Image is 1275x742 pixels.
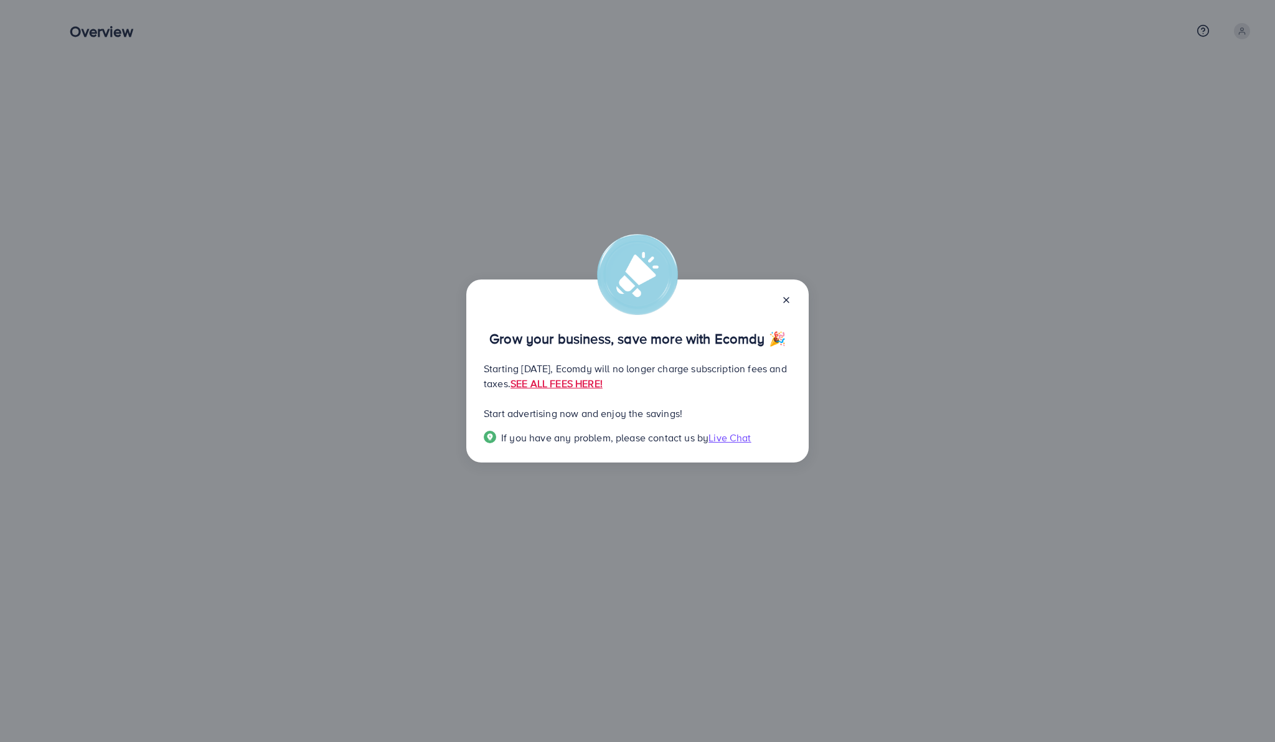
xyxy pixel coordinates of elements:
span: Live Chat [708,431,751,444]
img: alert [597,234,678,315]
p: Start advertising now and enjoy the savings! [484,406,791,421]
span: If you have any problem, please contact us by [501,431,708,444]
p: Grow your business, save more with Ecomdy 🎉 [484,331,791,346]
img: Popup guide [484,431,496,443]
a: SEE ALL FEES HERE! [510,377,603,390]
p: Starting [DATE], Ecomdy will no longer charge subscription fees and taxes. [484,361,791,391]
